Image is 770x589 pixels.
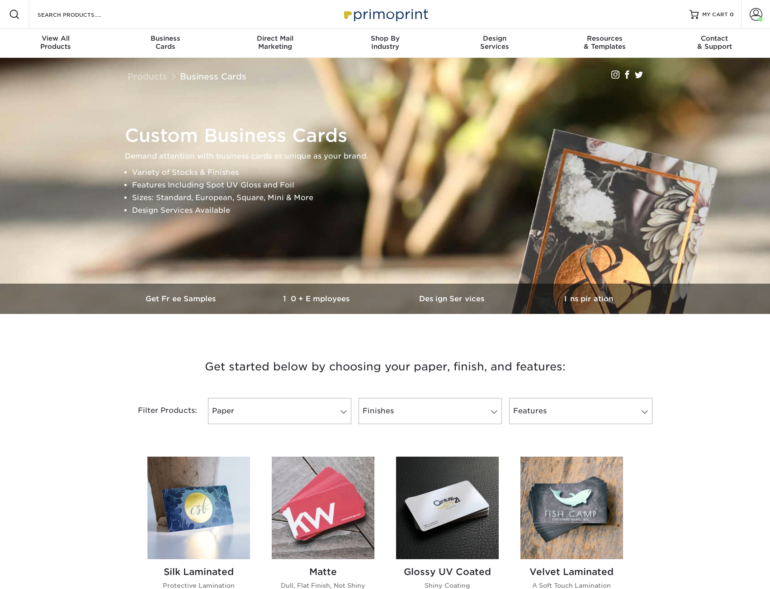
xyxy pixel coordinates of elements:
h3: Inspiration [521,294,657,303]
a: Design Services [385,284,521,314]
a: Inspiration [521,284,657,314]
a: Shop ByIndustry [330,29,440,58]
h2: Glossy UV Coated [396,566,499,577]
li: Design Services Available [132,204,654,217]
h3: Design Services [385,294,521,303]
h3: Get started below by choosing your paper, finish, and features: [121,346,650,387]
img: Matte Business Cards [272,457,374,559]
a: Get Free Samples [114,284,250,314]
a: Paper [208,398,351,424]
a: 10+ Employees [250,284,385,314]
a: DesignServices [440,29,550,58]
span: Contact [660,34,770,42]
img: Velvet Laminated Business Cards [520,457,623,559]
span: Direct Mail [220,34,330,42]
a: Contact& Support [660,29,770,58]
a: View AllProducts [1,29,111,58]
div: Services [440,34,550,51]
input: SEARCH PRODUCTS..... [37,9,125,20]
img: Silk Laminated Business Cards [147,457,250,559]
a: Business Cards [180,71,246,81]
li: Variety of Stocks & Finishes [132,166,654,179]
div: Filter Products: [114,398,204,424]
h1: Custom Business Cards [125,125,654,146]
p: Demand attention with business cards as unique as your brand. [125,150,654,163]
a: Resources& Templates [550,29,660,58]
li: Features Including Spot UV Gloss and Foil [132,179,654,192]
a: Finishes [359,398,502,424]
div: & Templates [550,34,660,51]
li: Sizes: Standard, European, Square, Mini & More [132,192,654,204]
div: Products [1,34,111,51]
h2: Velvet Laminated [520,566,623,577]
div: Marketing [220,34,330,51]
span: Design [440,34,550,42]
h2: Matte [272,566,374,577]
a: Direct MailMarketing [220,29,330,58]
span: 0 [730,11,734,18]
a: BusinessCards [110,29,220,58]
img: Glossy UV Coated Business Cards [396,457,499,559]
a: Products [128,71,167,81]
h2: Silk Laminated [147,566,250,577]
span: Resources [550,34,660,42]
img: Primoprint [340,5,430,24]
a: Features [509,398,652,424]
span: View All [1,34,111,42]
h3: 10+ Employees [250,294,385,303]
span: MY CART [702,11,728,19]
div: Industry [330,34,440,51]
h3: Get Free Samples [114,294,250,303]
span: Business [110,34,220,42]
div: Cards [110,34,220,51]
div: & Support [660,34,770,51]
span: Shop By [330,34,440,42]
